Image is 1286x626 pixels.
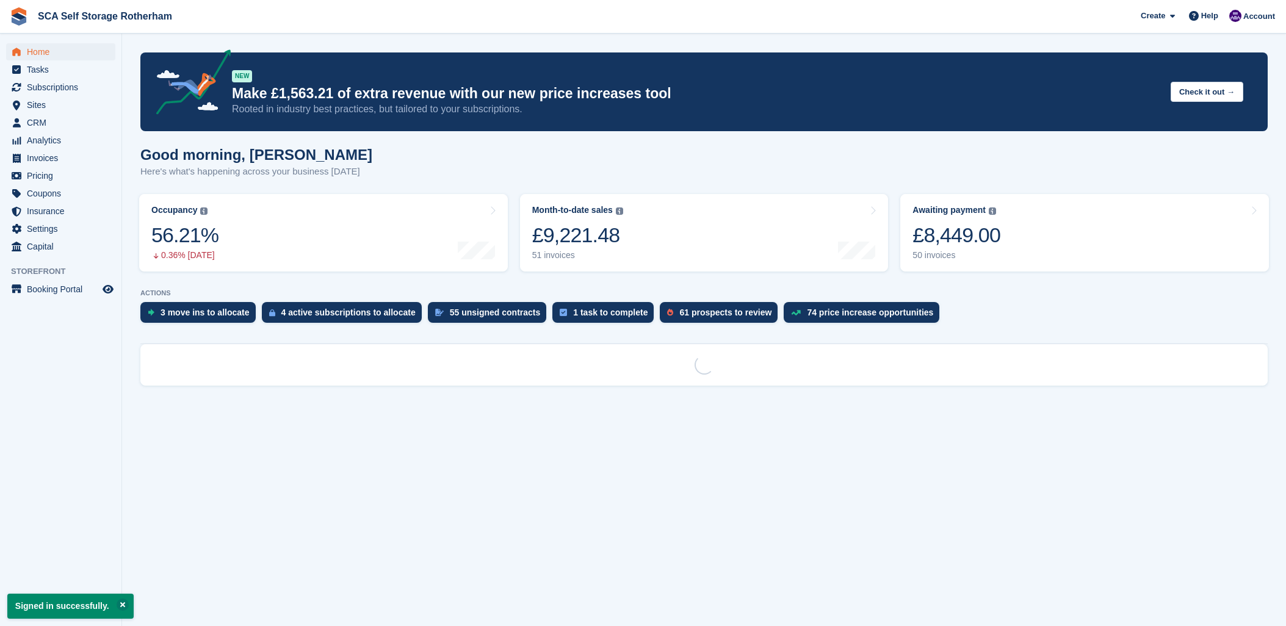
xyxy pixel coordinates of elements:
div: NEW [232,70,252,82]
span: Subscriptions [27,79,100,96]
span: Sites [27,96,100,113]
a: SCA Self Storage Rotherham [33,6,177,26]
p: Here's what's happening across your business [DATE] [140,165,372,179]
span: Create [1141,10,1165,22]
h1: Good morning, [PERSON_NAME] [140,146,372,163]
a: 74 price increase opportunities [784,302,945,329]
a: menu [6,220,115,237]
img: icon-info-grey-7440780725fd019a000dd9b08b2336e03edf1995a4989e88bcd33f0948082b44.svg [616,207,623,215]
span: Account [1243,10,1275,23]
img: icon-info-grey-7440780725fd019a000dd9b08b2336e03edf1995a4989e88bcd33f0948082b44.svg [200,207,208,215]
div: Awaiting payment [912,205,986,215]
button: Check it out → [1171,82,1243,102]
div: 56.21% [151,223,219,248]
p: ACTIONS [140,289,1268,297]
span: Pricing [27,167,100,184]
a: menu [6,132,115,149]
img: task-75834270c22a3079a89374b754ae025e5fb1db73e45f91037f5363f120a921f8.svg [560,309,567,316]
a: menu [6,238,115,255]
a: menu [6,167,115,184]
div: 51 invoices [532,250,623,261]
img: prospect-51fa495bee0391a8d652442698ab0144808aea92771e9ea1ae160a38d050c398.svg [667,309,673,316]
p: Signed in successfully. [7,594,134,619]
div: 0.36% [DATE] [151,250,219,261]
span: Insurance [27,203,100,220]
span: Settings [27,220,100,237]
a: menu [6,96,115,113]
span: Analytics [27,132,100,149]
span: Home [27,43,100,60]
a: 55 unsigned contracts [428,302,553,329]
div: Month-to-date sales [532,205,613,215]
span: Help [1201,10,1218,22]
span: Capital [27,238,100,255]
img: price-adjustments-announcement-icon-8257ccfd72463d97f412b2fc003d46551f7dbcb40ab6d574587a9cd5c0d94... [146,49,231,119]
div: 1 task to complete [573,308,648,317]
img: Kelly Neesham [1229,10,1241,22]
div: £9,221.48 [532,223,623,248]
a: menu [6,114,115,131]
a: 1 task to complete [552,302,660,329]
div: £8,449.00 [912,223,1000,248]
a: 61 prospects to review [660,302,784,329]
span: Invoices [27,149,100,167]
a: menu [6,149,115,167]
a: menu [6,203,115,220]
span: CRM [27,114,100,131]
img: contract_signature_icon-13c848040528278c33f63329250d36e43548de30e8caae1d1a13099fd9432cc5.svg [435,309,444,316]
p: Make £1,563.21 of extra revenue with our new price increases tool [232,85,1161,103]
span: Booking Portal [27,281,100,298]
a: menu [6,185,115,202]
div: 4 active subscriptions to allocate [281,308,416,317]
img: move_ins_to_allocate_icon-fdf77a2bb77ea45bf5b3d319d69a93e2d87916cf1d5bf7949dd705db3b84f3ca.svg [148,309,154,316]
span: Coupons [27,185,100,202]
div: Occupancy [151,205,197,215]
a: menu [6,43,115,60]
div: 74 price increase opportunities [807,308,933,317]
a: 3 move ins to allocate [140,302,262,329]
a: Awaiting payment £8,449.00 50 invoices [900,194,1269,272]
img: price_increase_opportunities-93ffe204e8149a01c8c9dc8f82e8f89637d9d84a8eef4429ea346261dce0b2c0.svg [791,310,801,315]
div: 55 unsigned contracts [450,308,541,317]
p: Rooted in industry best practices, but tailored to your subscriptions. [232,103,1161,116]
div: 61 prospects to review [679,308,771,317]
img: stora-icon-8386f47178a22dfd0bd8f6a31ec36ba5ce8667c1dd55bd0f319d3a0aa187defe.svg [10,7,28,26]
span: Storefront [11,265,121,278]
a: menu [6,79,115,96]
span: Tasks [27,61,100,78]
a: menu [6,281,115,298]
img: icon-info-grey-7440780725fd019a000dd9b08b2336e03edf1995a4989e88bcd33f0948082b44.svg [989,207,996,215]
a: Month-to-date sales £9,221.48 51 invoices [520,194,889,272]
a: Occupancy 56.21% 0.36% [DATE] [139,194,508,272]
div: 50 invoices [912,250,1000,261]
a: menu [6,61,115,78]
a: Preview store [101,282,115,297]
a: 4 active subscriptions to allocate [262,302,428,329]
img: active_subscription_to_allocate_icon-d502201f5373d7db506a760aba3b589e785aa758c864c3986d89f69b8ff3... [269,309,275,317]
div: 3 move ins to allocate [161,308,250,317]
